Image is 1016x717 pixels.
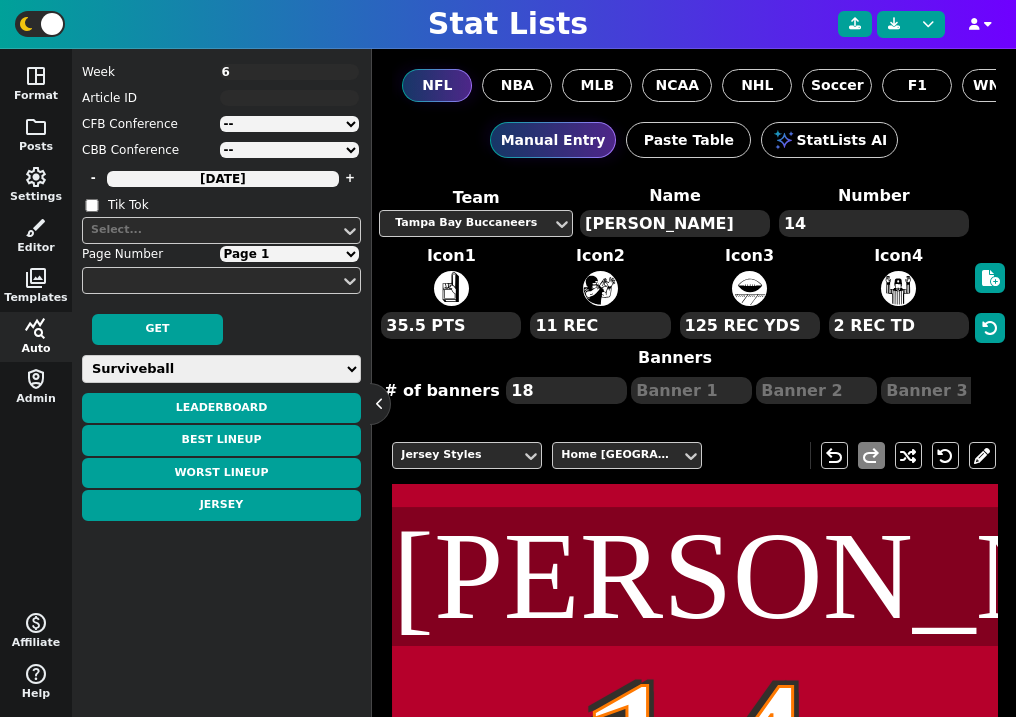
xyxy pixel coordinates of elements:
span: settings [24,165,48,189]
label: Icon 3 [678,244,822,268]
span: NBA [501,75,534,96]
textarea: 2 REC TD [829,312,969,339]
textarea: [PERSON_NAME] [580,210,770,237]
textarea: 35.5 PTS [381,312,521,339]
span: monetization_on [24,611,48,635]
button: undo [821,442,848,469]
span: NCAA [655,75,699,96]
span: help [24,662,48,686]
div: Jersey Styles [401,447,513,464]
label: Article ID [82,89,218,107]
div: Home [GEOGRAPHIC_DATA] [561,447,673,464]
span: undo [822,444,846,468]
div: [PERSON_NAME] [392,514,998,639]
label: # of banners [379,375,504,406]
span: photo_library [24,266,48,290]
button: + [337,166,361,190]
label: Week [82,63,218,81]
textarea: 14 [779,210,969,237]
label: Name [578,184,772,208]
h1: Stat Lists [428,6,588,42]
span: NHL [741,75,773,96]
button: Best Lineup [82,425,361,456]
span: redo [859,444,883,468]
button: Paste Table [626,122,751,158]
div: Tampa Bay Buccaneers [388,215,544,232]
span: space_dashboard [24,64,48,88]
button: Get [92,314,223,345]
textarea: 6 [220,64,360,80]
span: Soccer [811,75,864,96]
button: Manual Entry [490,122,617,158]
label: Icon 1 [379,244,523,268]
button: Worst Lineup [82,458,361,489]
label: Icon 4 [827,244,971,268]
span: brush [24,216,48,240]
button: Jersey [82,490,361,521]
label: CBB Conference [82,141,218,159]
label: Number [777,184,971,208]
span: F1 [908,75,927,96]
label: Tik Tok [108,196,361,214]
label: Team [379,186,573,210]
label: Icon 2 [528,244,672,268]
span: NFL [422,75,452,96]
div: Select... [91,222,332,239]
textarea: 11 REC [530,312,670,339]
span: MLB [581,75,615,96]
span: folder [24,115,48,139]
button: - [82,166,105,190]
label: Page Number [82,245,218,263]
span: shield_person [24,367,48,391]
textarea: 125 REC YDS [680,312,820,339]
button: StatLists AI [761,122,898,158]
button: redo [858,442,885,469]
button: Leaderboard [82,393,361,424]
label: Banners [379,346,970,370]
span: query_stats [24,317,48,341]
label: CFB Conference [82,115,218,133]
